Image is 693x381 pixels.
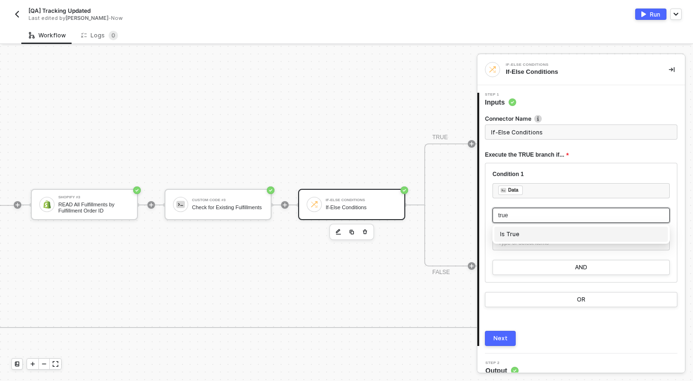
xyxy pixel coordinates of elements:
span: icon-play [282,202,288,208]
button: AND [492,260,670,275]
img: icon [43,200,51,209]
span: Step 2 [485,361,519,365]
span: Execute the TRUE branch if... [485,149,569,161]
span: Step 1 [485,93,516,97]
div: Is True [500,229,662,239]
div: TRUE [432,133,448,142]
div: Check for Existing Fulfillments [192,204,263,211]
button: OR [485,292,677,307]
img: integration-icon [488,65,497,74]
div: Workflow [29,32,66,39]
div: AND [575,264,587,271]
span: [QA] Tracking Updated [28,7,91,15]
span: icon-success-page [267,186,274,194]
button: copy-block [346,226,357,238]
span: icon-expand [53,361,58,367]
button: edit-cred [333,226,344,238]
button: Next [485,331,516,346]
div: Step 1Inputs Connector Nameicon-infoExecute the TRUE branch if...Condition 1fieldIconDataIs TrueT... [477,93,685,346]
span: icon-play [30,361,36,367]
div: If-Else Conditions [326,198,397,202]
label: Connector Name [485,115,677,123]
div: Data [508,186,519,195]
div: Condition 1 [492,170,670,178]
div: Shopify #3 [58,195,129,199]
img: icon [176,200,185,209]
img: edit-cred [336,229,341,235]
img: icon-info [534,115,542,123]
div: Last edited by - Now [28,15,325,22]
button: activateRun [635,9,666,20]
div: Next [493,335,508,342]
span: icon-success-page [401,186,408,194]
div: FALSE [432,268,450,277]
img: icon [310,200,319,209]
div: Logs [81,31,118,40]
img: activate [641,11,646,17]
span: Inputs [485,97,516,107]
div: If-Else Conditions [506,68,654,76]
img: fieldIcon [501,187,506,193]
div: Is True [494,227,668,242]
span: icon-play [469,141,474,147]
span: [PERSON_NAME] [65,15,109,21]
span: icon-play [469,263,474,269]
span: icon-collapse-right [669,67,675,72]
input: Enter description [485,124,677,140]
span: icon-minus [41,361,47,367]
img: back [13,10,21,18]
div: OR [577,296,585,303]
span: icon-success-page [133,186,141,194]
img: copy-block [349,229,355,235]
div: READ All Fulfillments by Fulfillment Order ID [58,202,129,213]
span: Output [485,366,519,375]
span: icon-play [148,202,154,208]
div: Custom Code #3 [192,198,263,202]
div: If-Else Conditions [506,63,648,67]
div: Run [650,10,660,18]
sup: 0 [109,31,118,40]
div: If-Else Conditions [326,204,397,211]
span: icon-play [15,202,20,208]
button: back [11,9,23,20]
